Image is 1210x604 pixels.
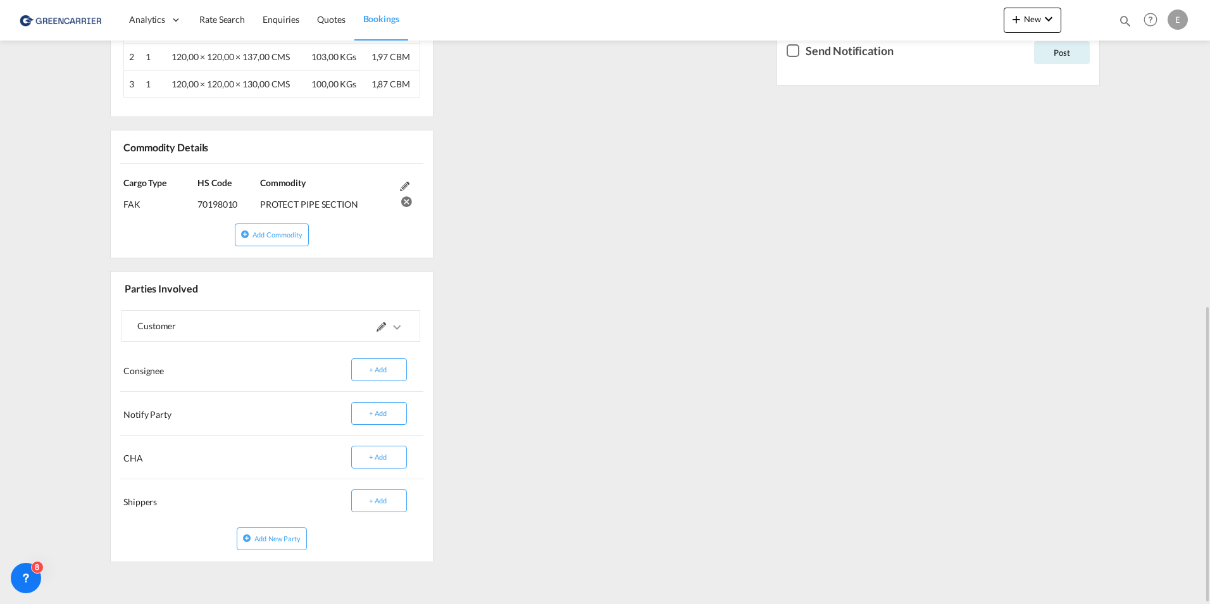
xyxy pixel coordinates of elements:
md-icon: icons/ic_keyboard_arrow_right_black_24px.svg [389,320,404,335]
md-checkbox: Checkbox No Ink [787,42,893,59]
span: Cargo Type [123,177,166,188]
button: + Add [351,489,407,512]
div: icon-magnify [1118,14,1132,33]
span: Enquiries [263,14,299,25]
button: icon-plus 400-fgNewicon-chevron-down [1004,8,1061,33]
span: New [1009,14,1056,24]
div: Consignee [120,360,269,381]
button: icon-plus-circleAdd New Party [237,527,306,550]
md-icon: icon-magnify [1118,14,1132,28]
span: 100,00 KGs [311,79,356,89]
span: 120,00 × 120,00 × 130,00 CMS [172,79,290,89]
button: + Add [351,446,407,469]
div: Commodity Details [120,135,269,158]
md-icon: icon-chevron-down [1041,11,1056,27]
span: Bookings [363,13,399,24]
div: Help [1140,9,1168,32]
div: Shippers [120,491,269,512]
span: Rate Search [199,14,245,25]
span: Quotes [317,14,345,25]
div: 70198010 [197,189,257,211]
span: Add New Party [254,534,301,543]
div: CHA [120,447,269,468]
td: 2 [124,44,141,71]
div: E [1168,9,1188,30]
span: 1,87 CBM [371,79,410,89]
div: Notify Party [120,403,269,424]
button: Post [1034,41,1090,64]
span: 120,00 × 120,00 × 137,00 CMS [172,51,290,62]
span: Add Commodity [253,230,302,239]
div: Parties Involved [122,277,269,299]
td: 1 [140,44,166,71]
md-icon: icon-plus-circle [240,230,249,239]
img: 1378a7308afe11ef83610d9e779c6b34.png [19,6,104,34]
span: Customer [137,320,176,331]
span: 103,00 KGs [311,51,356,62]
md-icon: icon-plus 400-fg [1009,11,1024,27]
button: + Add [351,402,407,425]
body: Editor, editor2 [13,13,289,26]
span: Help [1140,9,1161,30]
md-icon: icon-cancel [400,194,409,203]
span: 1,97 CBM [371,51,410,62]
div: PROTECT PIPE SECTION [260,189,394,211]
td: 1 [140,70,166,98]
div: Send Notification [806,43,893,59]
td: 3 [124,70,141,98]
span: HS Code [197,177,231,188]
span: Commodity [260,177,306,188]
button: + Add [351,358,407,381]
span: Analytics [129,13,165,26]
md-icon: icon-plus-circle [242,534,251,543]
div: FAK [123,189,197,211]
button: icon-plus-circleAdd Commodity [235,223,308,246]
md-icon: Edit [400,182,409,191]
